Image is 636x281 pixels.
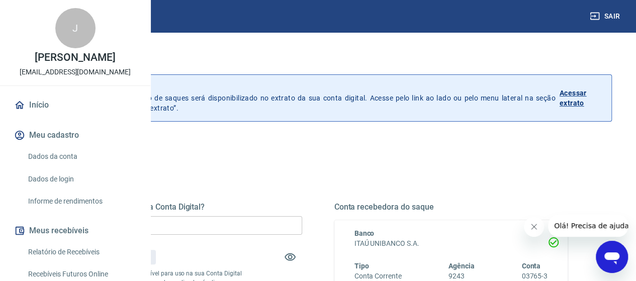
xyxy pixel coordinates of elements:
iframe: Botão para abrir a janela de mensagens [596,241,628,273]
span: Conta [521,262,540,270]
div: J [55,8,96,48]
span: Banco [354,229,375,237]
p: [PERSON_NAME] [35,52,115,63]
a: Acessar extrato [560,83,603,113]
h3: Saque [24,52,612,66]
a: Dados de login [24,169,138,190]
a: Dados da conta [24,146,138,167]
button: Sair [588,7,624,26]
p: Histórico de saques [54,83,556,93]
button: Meu cadastro [12,124,138,146]
a: Informe de rendimentos [24,191,138,212]
h6: ITAÚ UNIBANCO S.A. [354,238,548,249]
iframe: Fechar mensagem [524,217,544,237]
button: Meus recebíveis [12,220,138,242]
a: Início [12,94,138,116]
p: [EMAIL_ADDRESS][DOMAIN_NAME] [20,67,131,77]
h5: Quanto deseja sacar da Conta Digital? [68,202,302,212]
span: Olá! Precisa de ajuda? [6,7,84,15]
a: Relatório de Recebíveis [24,242,138,262]
h5: Conta recebedora do saque [334,202,568,212]
span: Tipo [354,262,369,270]
span: Agência [448,262,475,270]
iframe: Mensagem da empresa [548,215,628,237]
p: A partir de agora, o histórico de saques será disponibilizado no extrato da sua conta digital. Ac... [54,83,556,113]
p: Acessar extrato [560,88,603,108]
